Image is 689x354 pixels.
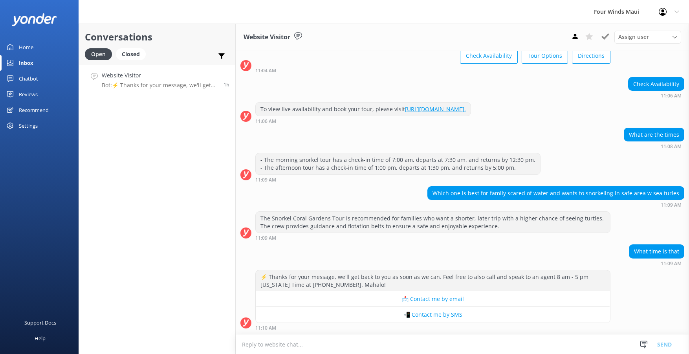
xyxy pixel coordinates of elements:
a: [URL][DOMAIN_NAME]. [405,105,466,113]
div: Settings [19,118,38,134]
a: Open [85,50,116,58]
strong: 11:08 AM [661,144,682,149]
div: Reviews [19,86,38,102]
div: Aug 28 2025 11:06am (UTC -10:00) Pacific/Honolulu [628,93,684,98]
div: Home [19,39,33,55]
div: Support Docs [24,315,56,330]
a: Closed [116,50,150,58]
strong: 11:04 AM [255,68,276,73]
div: What are the times [624,128,684,141]
div: Aug 28 2025 11:09am (UTC -10:00) Pacific/Honolulu [427,202,684,207]
div: Open [85,48,112,60]
strong: 11:09 AM [661,261,682,266]
a: Website VisitorBot:⚡ Thanks for your message, we'll get back to you as soon as we can. Feel free ... [79,65,235,94]
div: What time is that [629,245,684,258]
strong: 11:06 AM [255,119,276,124]
div: Aug 28 2025 11:10am (UTC -10:00) Pacific/Honolulu [255,325,610,330]
div: Aug 28 2025 11:04am (UTC -10:00) Pacific/Honolulu [255,68,610,73]
button: 📩 Contact me by email [256,291,610,307]
div: Help [35,330,46,346]
p: Bot: ⚡ Thanks for your message, we'll get back to you as soon as we can. Feel free to also call a... [102,82,218,89]
strong: 11:09 AM [661,203,682,207]
div: Aug 28 2025 11:06am (UTC -10:00) Pacific/Honolulu [255,118,471,124]
div: Chatbot [19,71,38,86]
div: Aug 28 2025 11:09am (UTC -10:00) Pacific/Honolulu [255,235,610,240]
div: Inbox [19,55,33,71]
div: Which one is best for family scared of water and wants to snorkeling in safe area w sea turles [428,187,684,200]
div: Closed [116,48,146,60]
div: To view live availability and book your tour, please visit [256,103,471,116]
button: Directions [572,48,610,64]
button: Check Availability [460,48,518,64]
strong: 11:09 AM [255,178,276,182]
div: Aug 28 2025 11:08am (UTC -10:00) Pacific/Honolulu [624,143,684,149]
button: 📲 Contact me by SMS [256,307,610,323]
strong: 11:06 AM [661,94,682,98]
h2: Conversations [85,29,229,44]
h4: Website Visitor [102,71,218,80]
div: Assign User [614,31,681,43]
span: Aug 28 2025 11:09am (UTC -10:00) Pacific/Honolulu [224,81,229,88]
button: Tour Options [522,48,568,64]
strong: 11:09 AM [255,236,276,240]
div: Check Availability [629,77,684,91]
div: Recommend [19,102,49,118]
div: - The morning snorkel tour has a check-in time of 7:00 am, departs at 7:30 am, and returns by 12:... [256,153,540,174]
h3: Website Visitor [244,32,290,42]
div: The Snorkel Coral Gardens Tour is recommended for families who want a shorter, later trip with a ... [256,212,610,233]
span: Assign user [618,33,649,41]
strong: 11:10 AM [255,326,276,330]
img: yonder-white-logo.png [12,13,57,26]
div: ⚡ Thanks for your message, we'll get back to you as soon as we can. Feel free to also call and sp... [256,270,610,291]
div: Aug 28 2025 11:09am (UTC -10:00) Pacific/Honolulu [629,260,684,266]
div: Aug 28 2025 11:09am (UTC -10:00) Pacific/Honolulu [255,177,541,182]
